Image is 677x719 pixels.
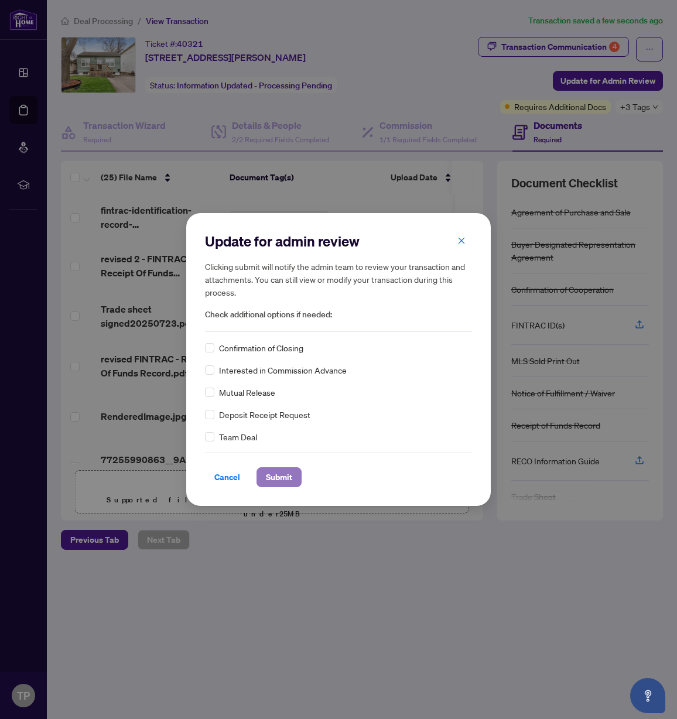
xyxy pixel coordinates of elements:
[457,237,466,245] span: close
[205,467,249,487] button: Cancel
[205,260,472,299] h5: Clicking submit will notify the admin team to review your transaction and attachments. You can st...
[214,468,240,487] span: Cancel
[630,678,665,713] button: Open asap
[219,341,303,354] span: Confirmation of Closing
[219,386,275,399] span: Mutual Release
[266,468,292,487] span: Submit
[219,364,347,376] span: Interested in Commission Advance
[205,308,472,321] span: Check additional options if needed:
[219,430,257,443] span: Team Deal
[205,232,472,251] h2: Update for admin review
[219,408,310,421] span: Deposit Receipt Request
[257,467,302,487] button: Submit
